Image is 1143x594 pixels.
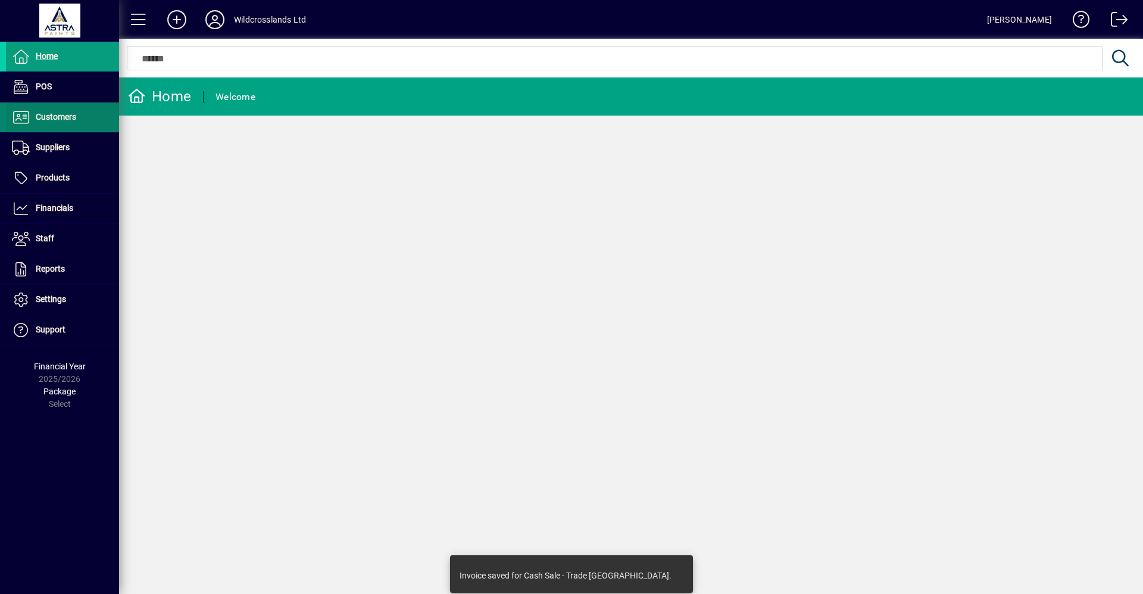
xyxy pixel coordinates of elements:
[6,102,119,132] a: Customers
[216,88,255,107] div: Welcome
[158,9,196,30] button: Add
[6,285,119,315] a: Settings
[1102,2,1128,41] a: Logout
[36,112,76,122] span: Customers
[36,294,66,304] span: Settings
[43,387,76,396] span: Package
[36,325,65,334] span: Support
[987,10,1052,29] div: [PERSON_NAME]
[36,142,70,152] span: Suppliers
[6,194,119,223] a: Financials
[34,362,86,371] span: Financial Year
[6,254,119,284] a: Reports
[36,203,73,213] span: Financials
[6,315,119,345] a: Support
[1064,2,1090,41] a: Knowledge Base
[234,10,306,29] div: Wildcrosslands Ltd
[6,224,119,254] a: Staff
[36,264,65,273] span: Reports
[36,234,54,243] span: Staff
[36,82,52,91] span: POS
[196,9,234,30] button: Profile
[128,87,191,106] div: Home
[36,51,58,61] span: Home
[6,72,119,102] a: POS
[6,163,119,193] a: Products
[6,133,119,163] a: Suppliers
[36,173,70,182] span: Products
[460,570,672,581] div: Invoice saved for Cash Sale - Trade [GEOGRAPHIC_DATA].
